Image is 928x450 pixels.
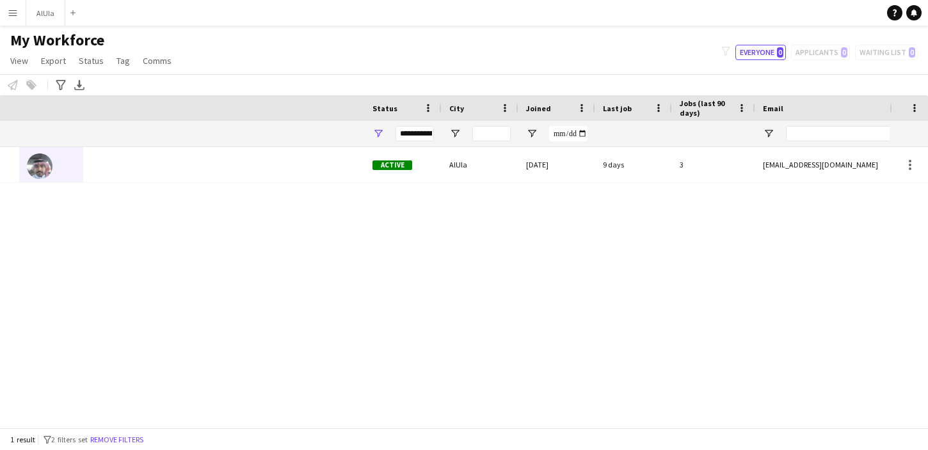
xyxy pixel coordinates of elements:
span: City [449,104,464,113]
button: Open Filter Menu [449,128,461,139]
span: Jobs (last 90 days) [680,98,732,118]
span: Tag [116,55,130,66]
input: City Filter Input [472,126,511,141]
a: Export [36,52,71,69]
span: My Workforce [10,31,104,50]
a: Comms [138,52,177,69]
div: AlUla [442,147,518,182]
input: Joined Filter Input [549,126,588,141]
app-action-btn: Export XLSX [72,77,87,93]
span: Joined [526,104,551,113]
span: 0 [777,47,783,58]
button: AlUla [26,1,65,26]
span: Export [41,55,66,66]
a: Status [74,52,109,69]
button: Open Filter Menu [526,128,538,139]
img: Osama Aljohani [27,153,52,179]
a: View [5,52,33,69]
div: [DATE] [518,147,595,182]
span: Email [763,104,783,113]
div: 3 [672,147,755,182]
span: Status [79,55,104,66]
span: 2 filters set [51,435,88,444]
span: Active [372,160,412,170]
button: Open Filter Menu [763,128,774,139]
span: Status [372,104,397,113]
button: Everyone0 [735,45,786,60]
button: Open Filter Menu [372,128,384,139]
app-action-btn: Advanced filters [53,77,68,93]
span: Comms [143,55,172,66]
button: Remove filters [88,433,146,447]
span: Last job [603,104,632,113]
div: 9 days [595,147,672,182]
a: Tag [111,52,135,69]
span: View [10,55,28,66]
